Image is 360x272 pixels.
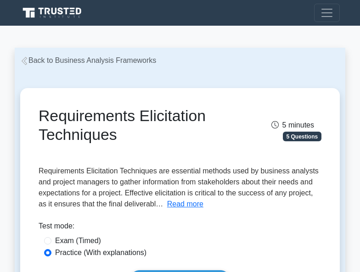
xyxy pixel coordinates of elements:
[314,4,340,22] button: Toggle navigation
[55,235,101,246] label: Exam (Timed)
[20,56,156,64] a: Back to Business Analysis Frameworks
[39,167,319,208] span: Requirements Elicitation Techniques are essential methods used by business analysts and project m...
[39,106,224,144] h1: Requirements Elicitation Techniques
[283,132,321,141] span: 5 Questions
[55,247,146,258] label: Practice (With explanations)
[39,221,321,235] div: Test mode:
[167,199,203,210] button: Read more
[271,121,314,129] span: 5 minutes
